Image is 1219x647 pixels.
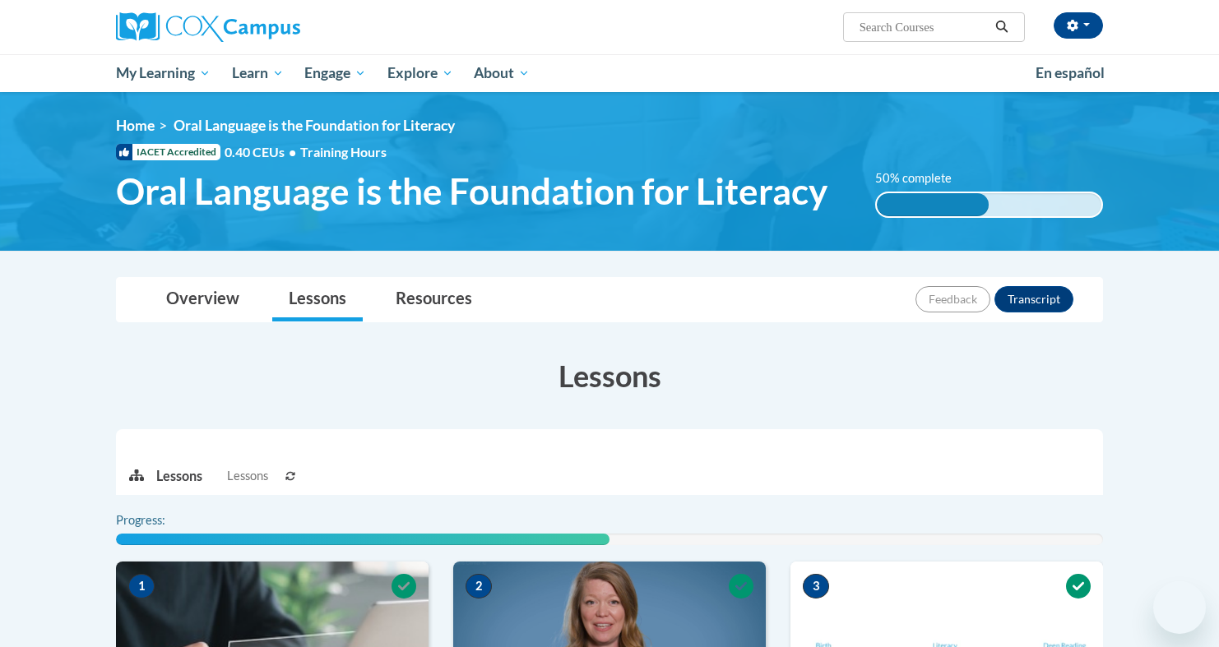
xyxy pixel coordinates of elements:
a: Resources [379,278,489,321]
span: En español [1036,64,1105,81]
a: Cox Campus [116,12,429,42]
span: Engage [304,63,366,83]
span: Explore [387,63,453,83]
input: Search Courses [858,17,990,37]
button: Transcript [994,286,1073,312]
p: Lessons [156,467,202,485]
button: Feedback [915,286,990,312]
div: 50% complete [877,193,990,216]
span: 0.40 CEUs [225,143,300,161]
a: My Learning [105,54,221,92]
a: En español [1025,56,1115,90]
a: Overview [150,278,256,321]
span: 2 [466,574,492,598]
span: • [289,144,296,159]
a: Explore [377,54,464,92]
span: Oral Language is the Foundation for Literacy [174,117,455,134]
label: 50% complete [875,169,970,187]
a: Home [116,117,155,134]
span: Training Hours [300,144,387,159]
span: Lessons [227,467,268,485]
button: Account Settings [1054,12,1103,39]
span: 3 [803,574,829,598]
span: About [474,63,530,83]
button: Search [990,17,1014,37]
span: IACET Accredited [116,144,220,160]
a: About [464,54,541,92]
div: Main menu [91,54,1128,92]
h3: Lessons [116,355,1103,396]
a: Engage [294,54,377,92]
img: Cox Campus [116,12,300,42]
iframe: Button to launch messaging window [1153,581,1206,634]
label: Progress: [116,511,211,529]
a: Learn [221,54,294,92]
span: Learn [232,63,284,83]
span: Oral Language is the Foundation for Literacy [116,169,827,213]
span: 1 [128,574,155,598]
a: Lessons [272,278,363,321]
span: My Learning [116,63,211,83]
